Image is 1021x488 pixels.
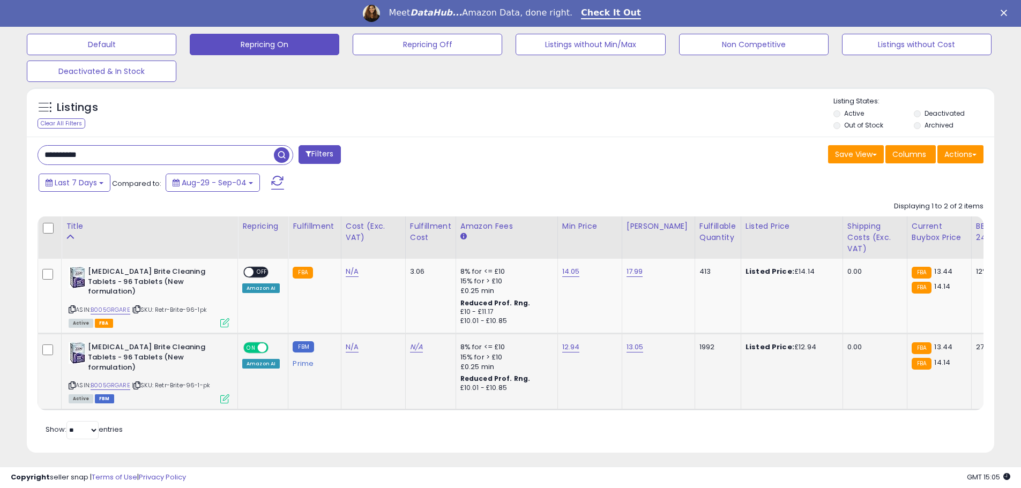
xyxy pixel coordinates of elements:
[844,109,864,118] label: Active
[460,267,549,276] div: 8% for <= £10
[562,221,617,232] div: Min Price
[57,100,98,115] h5: Listings
[293,267,312,279] small: FBA
[627,266,643,277] a: 17.99
[460,298,531,307] b: Reduced Prof. Rng.
[976,267,1011,276] div: 12%
[88,267,218,299] b: [MEDICAL_DATA] Brite Cleaning Tablets - 96 Tablets (New formulation)
[38,118,85,129] div: Clear All Filters
[460,276,549,286] div: 15% for > £10
[66,221,233,232] div: Title
[293,341,314,352] small: FBM
[746,342,794,352] b: Listed Price:
[244,343,258,352] span: ON
[69,342,85,364] img: 51k8mEMy12L._SL40_.jpg
[95,319,113,328] span: FBA
[847,342,899,352] div: 0.00
[11,472,50,482] strong: Copyright
[844,121,883,130] label: Out of Stock
[516,34,665,55] button: Listings without Min/Max
[69,319,93,328] span: All listings currently available for purchase on Amazon
[842,34,992,55] button: Listings without Cost
[934,342,952,352] span: 13.44
[1001,10,1011,16] div: Close
[912,282,931,294] small: FBA
[912,342,931,354] small: FBA
[912,358,931,370] small: FBA
[389,7,572,18] div: Meet Amazon Data, done right.
[46,424,123,434] span: Show: entries
[410,221,451,243] div: Fulfillment Cost
[460,307,549,317] div: £10 - £11.17
[88,342,218,375] b: [MEDICAL_DATA] Brite Cleaning Tablets - 96 Tablets (New formulation)
[91,305,130,314] a: B005GRGARE
[91,381,130,390] a: B005GRGARE
[746,266,794,276] b: Listed Price:
[27,34,176,55] button: Default
[967,472,1010,482] span: 2025-09-12 15:05 GMT
[460,286,549,296] div: £0.25 min
[139,472,186,482] a: Privacy Policy
[69,267,85,288] img: 51k8mEMy12L._SL40_.jpg
[976,342,1011,352] div: 27%
[679,34,829,55] button: Non Competitive
[934,266,952,276] span: 13.44
[627,342,644,352] a: 13.05
[293,355,332,368] div: Prime
[299,145,340,164] button: Filters
[460,342,549,352] div: 8% for <= £10
[460,352,549,362] div: 15% for > £10
[847,267,899,276] div: 0.00
[934,281,950,291] span: 14.14
[828,145,884,163] button: Save View
[182,177,247,188] span: Aug-29 - Sep-04
[847,221,903,254] div: Shipping Costs (Exc. VAT)
[460,384,549,393] div: £10.01 - £10.85
[69,394,93,403] span: All listings currently available for purchase on Amazon
[132,305,207,314] span: | SKU: Retr-Brite-96-1pk
[892,149,926,160] span: Columns
[410,267,448,276] div: 3.06
[925,121,953,130] label: Archived
[976,221,1015,243] div: BB Share 24h.
[69,342,229,402] div: ASIN:
[346,266,359,277] a: N/A
[885,145,936,163] button: Columns
[166,174,260,192] button: Aug-29 - Sep-04
[746,221,838,232] div: Listed Price
[346,342,359,352] a: N/A
[242,221,284,232] div: Repricing
[627,221,690,232] div: [PERSON_NAME]
[912,221,967,243] div: Current Buybox Price
[410,7,462,18] i: DataHub...
[912,267,931,279] small: FBA
[346,221,401,243] div: Cost (Exc. VAT)
[460,232,467,242] small: Amazon Fees.
[267,343,284,352] span: OFF
[242,283,280,293] div: Amazon AI
[934,357,950,367] span: 14.14
[581,7,641,19] a: Check It Out
[242,359,280,369] div: Amazon AI
[937,145,983,163] button: Actions
[746,342,834,352] div: £12.94
[410,342,423,352] a: N/A
[55,177,97,188] span: Last 7 Days
[95,394,114,403] span: FBM
[353,34,502,55] button: Repricing Off
[833,96,994,107] p: Listing States:
[39,174,110,192] button: Last 7 Days
[925,109,965,118] label: Deactivated
[460,317,549,326] div: £10.01 - £10.85
[699,267,733,276] div: 413
[746,267,834,276] div: £14.14
[112,178,161,189] span: Compared to:
[11,472,186,483] div: seller snap | |
[460,362,549,372] div: £0.25 min
[460,221,553,232] div: Amazon Fees
[363,5,380,22] img: Profile image for Georgie
[92,472,137,482] a: Terms of Use
[27,61,176,82] button: Deactivated & In Stock
[132,381,210,389] span: | SKU: Retr-Brite-96-1-pk
[460,374,531,383] b: Reduced Prof. Rng.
